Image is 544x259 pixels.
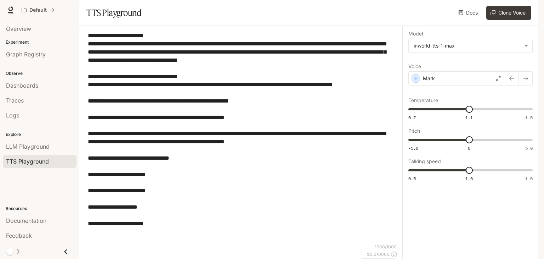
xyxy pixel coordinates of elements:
p: Talking speed [408,159,441,164]
p: Model [408,31,423,36]
p: Default [29,7,47,13]
h1: TTS Playground [86,6,141,20]
p: Mark [423,75,435,82]
div: inworld-tts-1-max [414,42,521,49]
button: Clone Voice [486,6,531,20]
span: 1.5 [525,176,533,182]
p: 1000 / 1000 [375,244,397,250]
span: -5.0 [408,145,418,151]
span: 0.5 [408,176,416,182]
p: Pitch [408,128,420,133]
a: Docs [457,6,481,20]
button: All workspaces [18,3,58,17]
span: 0 [468,145,470,151]
div: inworld-tts-1-max [409,39,532,53]
span: 1.5 [525,115,533,121]
span: 1.0 [465,176,473,182]
span: 1.1 [465,115,473,121]
span: 5.0 [525,145,533,151]
p: $ 0.010000 [367,251,390,257]
p: Voice [408,64,421,69]
p: Temperature [408,98,438,103]
span: 0.7 [408,115,416,121]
